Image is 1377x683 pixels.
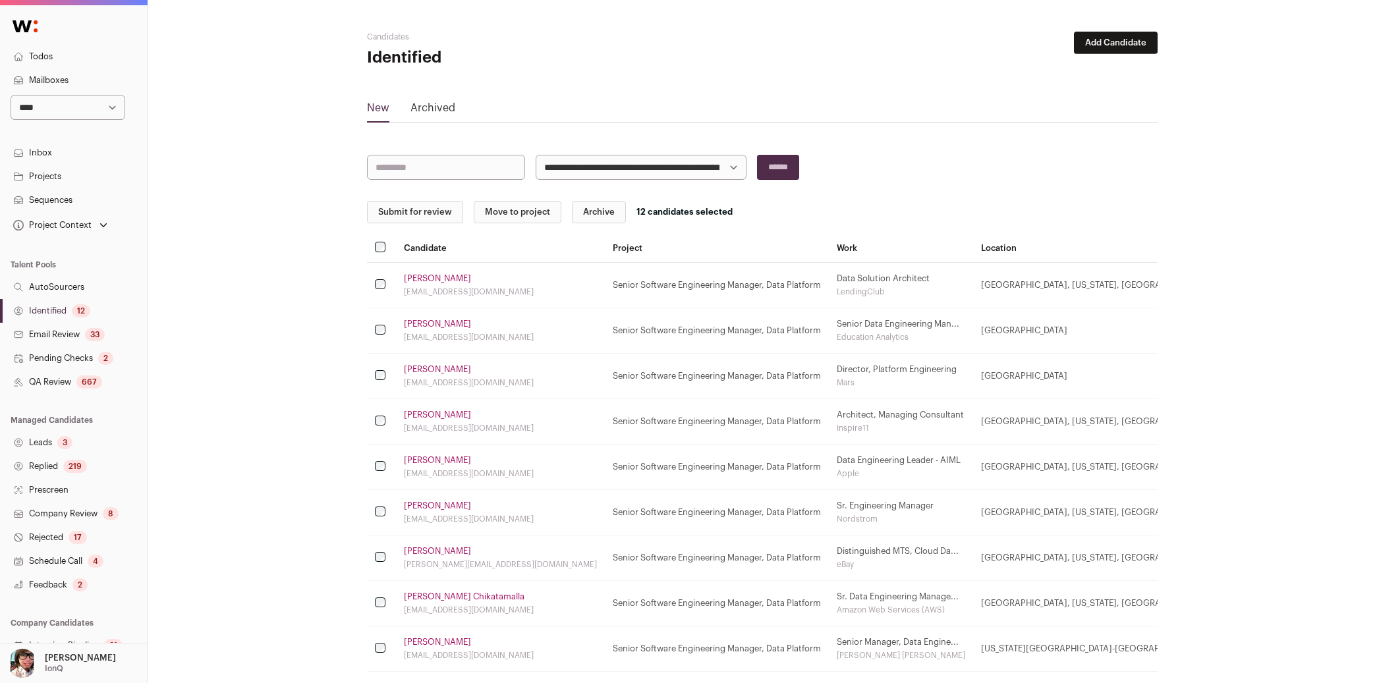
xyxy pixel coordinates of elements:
td: Senior Software Engineering Manager, Data Platform [605,580,829,626]
p: IonQ [45,663,63,674]
div: Education Analytics [837,332,965,342]
div: 667 [76,375,102,389]
div: [EMAIL_ADDRESS][DOMAIN_NAME] [404,423,597,433]
div: [EMAIL_ADDRESS][DOMAIN_NAME] [404,514,597,524]
td: [GEOGRAPHIC_DATA], [US_STATE], [GEOGRAPHIC_DATA] [973,489,1229,535]
h2: Candidates [367,32,631,42]
div: 4 [88,555,103,568]
div: 219 [63,460,87,473]
div: Mars [837,377,965,388]
a: [PERSON_NAME] Chikatamalla [404,591,524,602]
div: Project Context [11,220,92,231]
td: Senior Software Engineering Manager, Data Platform [605,489,829,535]
th: Project [605,234,829,262]
button: Open dropdown [5,649,119,678]
td: [GEOGRAPHIC_DATA], [US_STATE], [GEOGRAPHIC_DATA] [973,398,1229,444]
td: Sr. Data Engineering Manage... [829,580,973,626]
button: Submit for review [367,201,463,223]
div: 8 [103,507,119,520]
img: 14759586-medium_jpg [8,649,37,678]
button: Move to project [474,201,561,223]
div: [EMAIL_ADDRESS][DOMAIN_NAME] [404,377,597,388]
a: [PERSON_NAME] [404,546,471,557]
td: Senior Software Engineering Manager, Data Platform [605,308,829,353]
td: Data Engineering Leader - AIML [829,444,973,489]
td: Senior Software Engineering Manager, Data Platform [605,262,829,308]
th: Work [829,234,973,262]
td: Senior Software Engineering Manager, Data Platform [605,626,829,671]
td: Senior Software Engineering Manager, Data Platform [605,353,829,398]
a: [PERSON_NAME] [404,319,471,329]
button: Add Candidate [1074,32,1158,54]
div: [EMAIL_ADDRESS][DOMAIN_NAME] [404,650,597,661]
td: [GEOGRAPHIC_DATA], [US_STATE], [GEOGRAPHIC_DATA] [973,580,1229,626]
a: [PERSON_NAME] [404,455,471,466]
div: 12 candidates selected [636,207,733,217]
div: 33 [85,328,105,341]
td: Sr. Engineering Manager [829,489,973,535]
div: LendingClub [837,287,965,297]
td: [GEOGRAPHIC_DATA] [973,353,1229,398]
td: Director, Platform Engineering [829,353,973,398]
td: Architect, Managing Consultant [829,398,973,444]
div: Inspire11 [837,423,965,433]
div: [EMAIL_ADDRESS][DOMAIN_NAME] [404,605,597,615]
div: eBay [837,559,965,570]
td: [GEOGRAPHIC_DATA], [US_STATE], [GEOGRAPHIC_DATA] [973,535,1229,580]
a: [PERSON_NAME] [404,501,471,511]
div: 2 [98,352,113,365]
td: Data Solution Architect [829,262,973,308]
td: Distinguished MTS, Cloud Da... [829,535,973,580]
th: Location [973,234,1229,262]
a: Archived [410,100,455,121]
td: Senior Software Engineering Manager, Data Platform [605,444,829,489]
td: [US_STATE][GEOGRAPHIC_DATA]-[GEOGRAPHIC_DATA] Area [973,626,1229,671]
button: Open dropdown [11,216,110,234]
a: [PERSON_NAME] [404,364,471,375]
td: [GEOGRAPHIC_DATA] [973,308,1229,353]
div: [PERSON_NAME][EMAIL_ADDRESS][DOMAIN_NAME] [404,559,597,570]
div: [PERSON_NAME] [PERSON_NAME] [837,650,965,661]
div: [EMAIL_ADDRESS][DOMAIN_NAME] [404,287,597,297]
td: Senior Manager, Data Engine... [829,626,973,671]
th: Candidate [396,234,605,262]
p: [PERSON_NAME] [45,653,116,663]
div: Nordstrom [837,514,965,524]
div: 12 [72,304,90,317]
img: Wellfound [5,13,45,40]
a: [PERSON_NAME] [404,410,471,420]
td: [GEOGRAPHIC_DATA], [US_STATE], [GEOGRAPHIC_DATA] [973,444,1229,489]
h1: Identified [367,47,631,68]
div: Apple [837,468,965,479]
a: New [367,100,389,121]
button: Archive [572,201,626,223]
a: [PERSON_NAME] [404,637,471,647]
td: Senior Data Engineering Man... [829,308,973,353]
td: [GEOGRAPHIC_DATA], [US_STATE], [GEOGRAPHIC_DATA] [973,262,1229,308]
div: 3 [57,436,72,449]
div: 17 [69,531,87,544]
td: Senior Software Engineering Manager, Data Platform [605,535,829,580]
a: [PERSON_NAME] [404,273,471,284]
div: [EMAIL_ADDRESS][DOMAIN_NAME] [404,332,597,342]
div: Amazon Web Services (AWS) [837,605,965,615]
div: 31 [104,639,123,652]
div: 2 [72,578,88,591]
div: [EMAIL_ADDRESS][DOMAIN_NAME] [404,468,597,479]
td: Senior Software Engineering Manager, Data Platform [605,398,829,444]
